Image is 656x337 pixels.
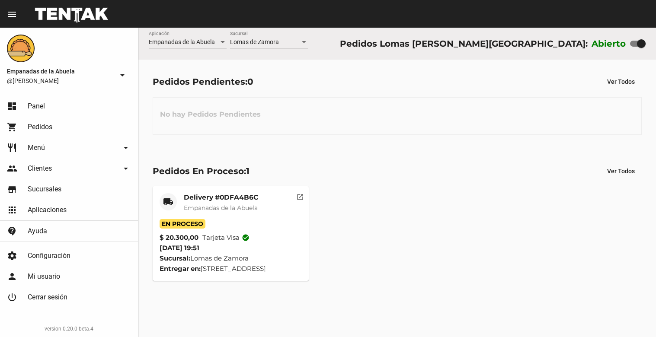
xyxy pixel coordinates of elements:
strong: $ 20.300,00 [160,232,198,243]
span: Empanadas de la Abuela [7,66,114,76]
span: 1 [246,166,250,176]
span: Ayuda [28,227,47,235]
mat-icon: dashboard [7,101,17,111]
span: En Proceso [160,219,205,229]
span: Mi usuario [28,272,60,281]
span: @[PERSON_NAME] [7,76,114,85]
span: Empanadas de la Abuela [184,204,258,212]
div: Pedidos Pendientes: [153,75,253,89]
span: Empanadas de la Abuela [149,38,215,45]
span: [DATE] 19:51 [160,244,199,252]
span: Cerrar sesión [28,293,67,302]
span: Configuración [28,251,70,260]
iframe: chat widget [620,302,647,328]
mat-icon: power_settings_new [7,292,17,302]
span: 0 [247,76,253,87]
span: Ver Todos [607,168,635,175]
span: Ver Todos [607,78,635,85]
mat-icon: settings [7,251,17,261]
span: Menú [28,143,45,152]
span: Lomas de Zamora [230,38,279,45]
h3: No hay Pedidos Pendientes [153,102,268,127]
mat-icon: restaurant [7,143,17,153]
mat-icon: arrow_drop_down [117,70,128,80]
mat-icon: menu [7,9,17,19]
mat-icon: apps [7,205,17,215]
button: Ver Todos [600,74,642,89]
span: Clientes [28,164,52,173]
mat-icon: store [7,184,17,194]
strong: Entregar en: [160,264,201,273]
mat-icon: open_in_new [296,192,304,200]
span: Panel [28,102,45,111]
span: Pedidos [28,123,52,131]
mat-icon: check_circle [242,234,250,242]
mat-icon: arrow_drop_down [121,143,131,153]
label: Abierto [592,37,626,51]
strong: Sucursal: [160,254,190,262]
div: version 0.20.0-beta.4 [7,324,131,333]
div: Pedidos Lomas [PERSON_NAME][GEOGRAPHIC_DATA]: [340,37,588,51]
img: f0136945-ed32-4f7c-91e3-a375bc4bb2c5.png [7,35,35,62]
mat-icon: contact_support [7,226,17,236]
mat-card-title: Delivery #0DFA4B6C [184,193,258,202]
mat-icon: arrow_drop_down [121,163,131,174]
button: Ver Todos [600,163,642,179]
mat-icon: people [7,163,17,174]
mat-icon: shopping_cart [7,122,17,132]
mat-icon: person [7,271,17,282]
div: [STREET_ADDRESS] [160,264,302,274]
mat-icon: local_shipping [163,197,173,207]
div: Lomas de Zamora [160,253,302,264]
span: Aplicaciones [28,206,67,214]
span: Sucursales [28,185,61,194]
div: Pedidos En Proceso: [153,164,250,178]
span: Tarjeta visa [202,232,250,243]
